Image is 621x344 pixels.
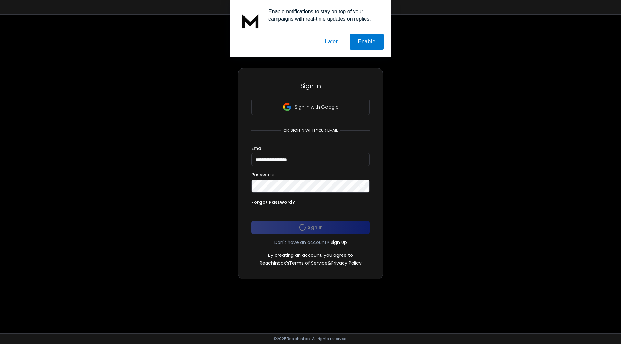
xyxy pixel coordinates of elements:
[251,99,370,115] button: Sign in with Google
[251,146,264,151] label: Email
[331,260,362,266] a: Privacy Policy
[274,239,329,245] p: Don't have an account?
[350,34,384,50] button: Enable
[273,336,348,341] p: © 2025 Reachinbox. All rights reserved.
[289,260,328,266] a: Terms of Service
[295,104,339,110] p: Sign in with Google
[260,260,362,266] p: ReachInbox's &
[331,239,347,245] a: Sign Up
[263,8,384,23] div: Enable notifications to stay on top of your campaigns with real-time updates on replies.
[317,34,346,50] button: Later
[251,81,370,90] h3: Sign In
[237,8,263,34] img: notification icon
[251,172,275,177] label: Password
[251,199,295,205] p: Forgot Password?
[268,252,353,258] p: By creating an account, you agree to
[281,128,340,133] p: or, sign in with your email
